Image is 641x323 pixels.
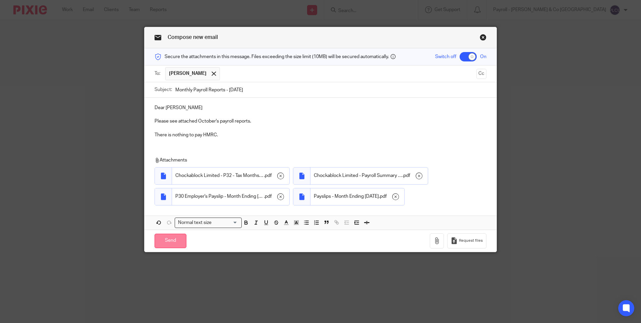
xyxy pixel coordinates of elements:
[155,234,186,248] input: Send
[175,193,264,200] span: P30 Employer's Payslip - Month Ending [DATE] - Chockablock Limited
[314,193,379,200] span: Payslips - Month Ending [DATE]
[480,34,486,43] a: Close this dialog window
[155,118,486,125] p: Please see attached October's payroll reports.
[155,157,477,164] p: Attachments
[265,172,272,179] span: pdf
[214,219,238,226] input: Search for option
[155,132,486,138] p: There is nothing to pay HMRC.
[175,218,242,228] div: Search for option
[380,193,387,200] span: pdf
[314,172,402,179] span: Chockablock Limited - Payroll Summary - Month 7
[172,188,289,205] div: .
[165,53,389,60] span: Secure the attachments in this message. Files exceeding the size limit (10MB) will be secured aut...
[459,238,483,243] span: Request files
[310,168,428,184] div: .
[447,233,486,248] button: Request files
[476,69,486,79] button: Cc
[168,35,218,40] span: Compose new email
[155,70,162,77] label: To:
[265,193,272,200] span: pdf
[169,70,207,77] span: [PERSON_NAME]
[172,168,289,184] div: .
[403,172,410,179] span: pdf
[155,86,172,93] label: Subject:
[310,188,404,205] div: .
[435,53,456,60] span: Switch off
[155,104,486,111] p: Dear [PERSON_NAME]
[175,172,264,179] span: Chockablock Limited - P32 - Tax Months 1 to 7
[176,219,213,226] span: Normal text size
[480,53,486,60] span: On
